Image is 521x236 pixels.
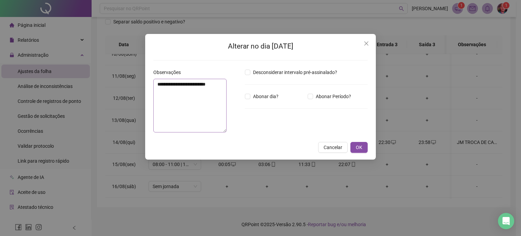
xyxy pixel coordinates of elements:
span: close [364,41,369,46]
span: Abonar Período? [313,93,354,100]
span: Desconsiderar intervalo pré-assinalado? [250,69,340,76]
div: Open Intercom Messenger [498,213,514,229]
label: Observações [153,69,185,76]
button: OK [350,142,368,153]
button: Cancelar [318,142,348,153]
span: OK [356,144,362,151]
span: Abonar dia? [250,93,281,100]
button: Close [361,38,372,49]
span: Cancelar [324,144,342,151]
h2: Alterar no dia [DATE] [153,41,368,52]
